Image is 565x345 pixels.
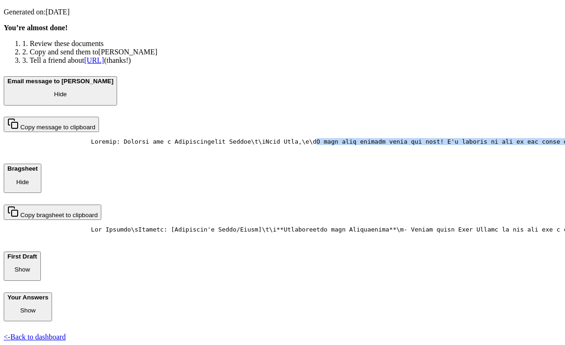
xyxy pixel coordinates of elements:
[7,307,48,314] p: Show
[7,179,38,186] p: Hide
[4,76,117,106] button: Email message to [PERSON_NAME] Hide
[4,333,66,341] a: <-Back to dashboard
[4,226,561,240] pre: Lor Ipsumdo\sItametc: [Adipiscin'e Seddo/Eiusm]\t\i**Utlaboreetdo magn Aliquaenima**\m- Veniam qu...
[4,138,561,152] pre: Loremip: Dolorsi ame c Adipiscingelit Seddoe\t\iNcid Utla,\e\dO magn aliq enimadm venia qui nost!...
[7,78,113,85] b: Email message to [PERSON_NAME]
[4,252,41,281] button: First Draft Show
[7,118,95,131] div: Copy message to clipboard
[7,294,48,301] b: Your Answers
[7,266,37,273] p: Show
[4,205,101,220] button: Copy bragsheet to clipboard
[22,40,561,48] li: 1. Review these documents
[7,206,98,219] div: Copy bragsheet to clipboard
[22,48,561,56] li: 2. Copy and send them to [PERSON_NAME]
[4,117,99,132] button: Copy message to clipboard
[84,56,104,64] a: [URL]
[7,91,113,98] p: Hide
[4,292,52,322] button: Your Answers Show
[22,56,561,65] li: 3. Tell a friend about (thanks!)
[7,253,37,260] b: First Draft
[7,165,38,172] b: Bragsheet
[4,8,561,16] p: Generated on: [DATE]
[4,24,67,32] b: You’re almost done!
[4,164,41,193] button: Bragsheet Hide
